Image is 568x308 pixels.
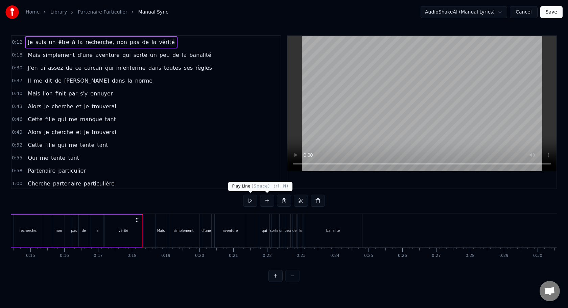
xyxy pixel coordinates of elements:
span: Cette [27,141,43,149]
span: dans [148,64,162,72]
span: la [127,77,133,85]
span: finit [55,90,67,97]
span: et [75,103,82,110]
span: peu [159,51,170,59]
span: cherche [51,103,74,110]
a: Open chat [540,281,560,301]
span: 0:40 [12,90,22,97]
span: ennuyer [90,90,113,97]
span: trouverai [91,103,117,110]
span: de [54,77,62,85]
a: Partenaire Particulier [78,9,127,16]
span: Cherche [27,180,51,188]
img: youka [5,5,19,19]
div: 0:16 [60,253,69,259]
span: dit [44,77,53,85]
nav: breadcrumb [26,9,168,16]
div: Play Line [228,182,274,191]
div: 0:27 [432,253,441,259]
span: tant [67,154,80,162]
span: tente [50,154,66,162]
div: la [299,228,302,233]
span: toutes [163,64,182,72]
span: 0:43 [12,103,22,110]
span: Cette [27,115,43,123]
span: [PERSON_NAME] [64,77,110,85]
div: un [279,228,284,233]
span: je [84,128,90,136]
div: 0:29 [499,253,508,259]
span: un [149,51,158,59]
span: de [141,38,149,46]
div: 0:23 [297,253,306,259]
span: ses [183,64,194,72]
span: trouverai [91,128,117,136]
span: norme [135,77,153,85]
div: 0:21 [229,253,238,259]
span: Qui [27,154,38,162]
span: Manual Sync [138,9,168,16]
span: 1:00 [12,180,22,187]
span: qui [104,64,114,72]
span: l'on [42,90,53,97]
span: Il [27,77,31,85]
div: qui [262,228,267,233]
span: particulier [57,167,87,175]
span: Alors [27,128,42,136]
span: de [65,64,73,72]
span: 0:18 [12,52,22,59]
span: la [77,38,84,46]
div: Add Word [243,182,292,191]
span: Mais [27,51,41,59]
span: fille [45,141,56,149]
span: 0:30 [12,65,22,71]
div: 0:17 [94,253,103,259]
span: Je [27,38,33,46]
span: à [71,38,76,46]
div: 0:20 [195,253,204,259]
div: pas [71,228,77,233]
span: non [116,38,128,46]
span: par [68,90,78,97]
span: la [181,51,187,59]
div: aventure [223,228,238,233]
span: me [68,115,78,123]
span: particulière [83,180,115,188]
button: Save [540,6,563,18]
span: tant [104,115,117,123]
div: 0:25 [364,253,373,259]
span: J'en [27,64,38,72]
div: 0:30 [533,253,542,259]
span: manque [79,115,103,123]
span: règles [195,64,213,72]
span: aventure [95,51,120,59]
div: peu [285,228,291,233]
span: 0:58 [12,168,22,174]
span: je [84,103,90,110]
div: recherche, [19,228,37,233]
span: m'enferme [116,64,146,72]
div: Mais [157,228,165,233]
span: vérité [158,38,175,46]
span: être [58,38,70,46]
div: 0:18 [127,253,137,259]
span: qui [122,51,132,59]
div: 0:26 [398,253,407,259]
span: 0:37 [12,78,22,84]
span: 0:55 [12,155,22,161]
div: de [82,228,86,233]
span: qui [57,115,67,123]
span: qui [57,141,67,149]
div: 0:15 [26,253,35,259]
div: 0:19 [161,253,170,259]
span: la [151,38,157,46]
span: fille [45,115,56,123]
div: 0:22 [263,253,272,259]
span: un [48,38,56,46]
span: et [75,128,82,136]
span: Alors [27,103,42,110]
span: ( Ctrl+N ) [268,184,288,189]
span: carcan [84,64,103,72]
div: la [96,228,99,233]
span: suis [35,38,47,46]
